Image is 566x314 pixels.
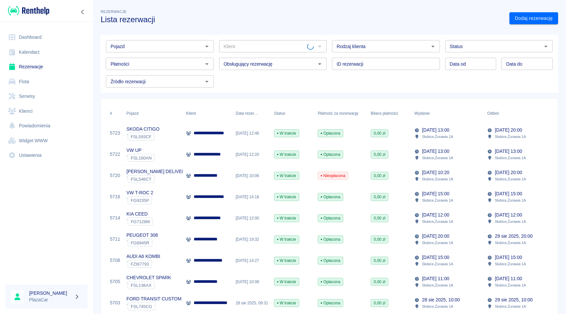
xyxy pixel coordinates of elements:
[509,12,558,25] a: Dodaj rezerwację
[495,190,522,197] p: [DATE] 15:00
[318,279,343,285] span: Opłacona
[495,240,526,246] p: Słubice , Żurawia 1A
[126,302,181,310] div: `
[126,175,189,183] div: `
[495,219,526,224] p: Słubice , Żurawia 1A
[495,176,526,182] p: Słubice , Żurawia 1A
[126,239,158,247] div: `
[128,262,152,267] span: FZI67793
[422,134,453,140] p: Słubice , Żurawia 1A
[318,236,343,242] span: Opłacona
[78,8,88,16] button: Zwiń nawigację
[202,77,212,86] button: Otwórz
[371,194,388,200] span: 0,00 zł
[110,278,120,285] a: 5705
[274,258,299,264] span: W trakcie
[126,189,153,196] p: VW T-ROC 2
[422,212,449,219] p: [DATE] 12:00
[495,134,526,140] p: Słubice , Żurawia 1A
[495,296,533,303] p: 29 sie 2025, 10:00
[318,152,343,157] span: Opłacona
[110,193,120,200] a: 5716
[126,274,171,281] p: CHEVROLET SPARK
[499,109,508,118] button: Sort
[495,254,522,261] p: [DATE] 15:00
[274,215,299,221] span: W trakcie
[183,104,232,123] div: Klient
[29,290,71,296] h6: [PERSON_NAME]
[422,176,453,182] p: Słubice , Żurawia 1A
[5,133,88,148] a: Widget WWW
[126,295,181,302] p: FORD TRANSIT CUSTOM
[128,304,155,309] span: FSL745CG
[495,155,526,161] p: Słubice , Żurawia 1A
[422,169,449,176] p: [DATE] 10:20
[411,104,484,123] div: Wydanie
[258,109,267,118] button: Sort
[422,303,453,309] p: Słubice , Żurawia 1A
[202,42,212,51] button: Otwórz
[5,89,88,104] a: Serwisy
[126,168,189,175] p: [PERSON_NAME] DELIVER 9
[495,261,526,267] p: Słubice , Żurawia 1A
[232,104,271,123] div: Data rezerwacji
[110,104,112,123] div: #
[126,232,158,239] p: PEUGEOT 308
[274,236,299,242] span: W trakcie
[318,215,343,221] span: Opłacona
[232,229,271,250] div: [DATE] 19:32
[126,196,153,204] div: `
[126,211,153,218] p: KIA CEED
[232,186,271,208] div: [DATE] 14:18
[126,104,138,123] div: Pojazd
[110,130,120,137] a: 5723
[274,130,299,136] span: W trakcie
[495,169,522,176] p: [DATE] 20:00
[126,147,155,154] p: VW UP
[8,5,49,16] img: Renthelp logo
[430,109,439,118] button: Sort
[126,260,160,268] div: `
[5,59,88,74] a: Rezerwacje
[422,233,449,240] p: [DATE] 20:00
[371,173,388,179] span: 0,00 zł
[274,152,299,157] span: W trakcie
[422,190,449,197] p: [DATE] 15:00
[128,156,154,160] span: FSL160AN
[422,197,453,203] p: Słubice , Żurawia 1A
[5,104,88,119] a: Klienci
[232,208,271,229] div: [DATE] 12:00
[126,218,153,225] div: `
[128,134,154,139] span: FSL593CF
[101,15,504,24] h3: Lista rezerwacji
[5,118,88,133] a: Powiadomienia
[274,194,299,200] span: W trakcie
[495,275,522,282] p: [DATE] 11:00
[422,282,453,288] p: Słubice , Żurawia 1A
[367,104,411,123] div: Bilans płatności
[495,212,522,219] p: [DATE] 12:00
[232,250,271,271] div: [DATE] 14:27
[271,104,314,123] div: Status
[318,130,343,136] span: Opłacona
[422,155,453,161] p: Słubice , Żurawia 1A
[5,5,49,16] a: Renthelp logo
[232,123,271,144] div: [DATE] 12:46
[5,45,88,60] a: Kalendarz
[371,236,388,242] span: 0,00 zł
[422,275,449,282] p: [DATE] 11:00
[126,281,171,289] div: `
[318,194,343,200] span: Opłacona
[126,253,160,260] p: AUDI A6 KOMBI
[232,144,271,165] div: [DATE] 12:20
[128,177,154,182] span: FSL546CT
[123,104,183,123] div: Pojazd
[501,58,553,70] input: DD.MM.YYYY
[318,258,343,264] span: Opłacona
[5,74,88,89] a: Flota
[371,258,388,264] span: 0,00 zł
[371,300,388,306] span: 0,00 zł
[445,58,496,70] input: DD.MM.YYYY
[274,279,299,285] span: W trakcie
[5,148,88,163] a: Ustawienia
